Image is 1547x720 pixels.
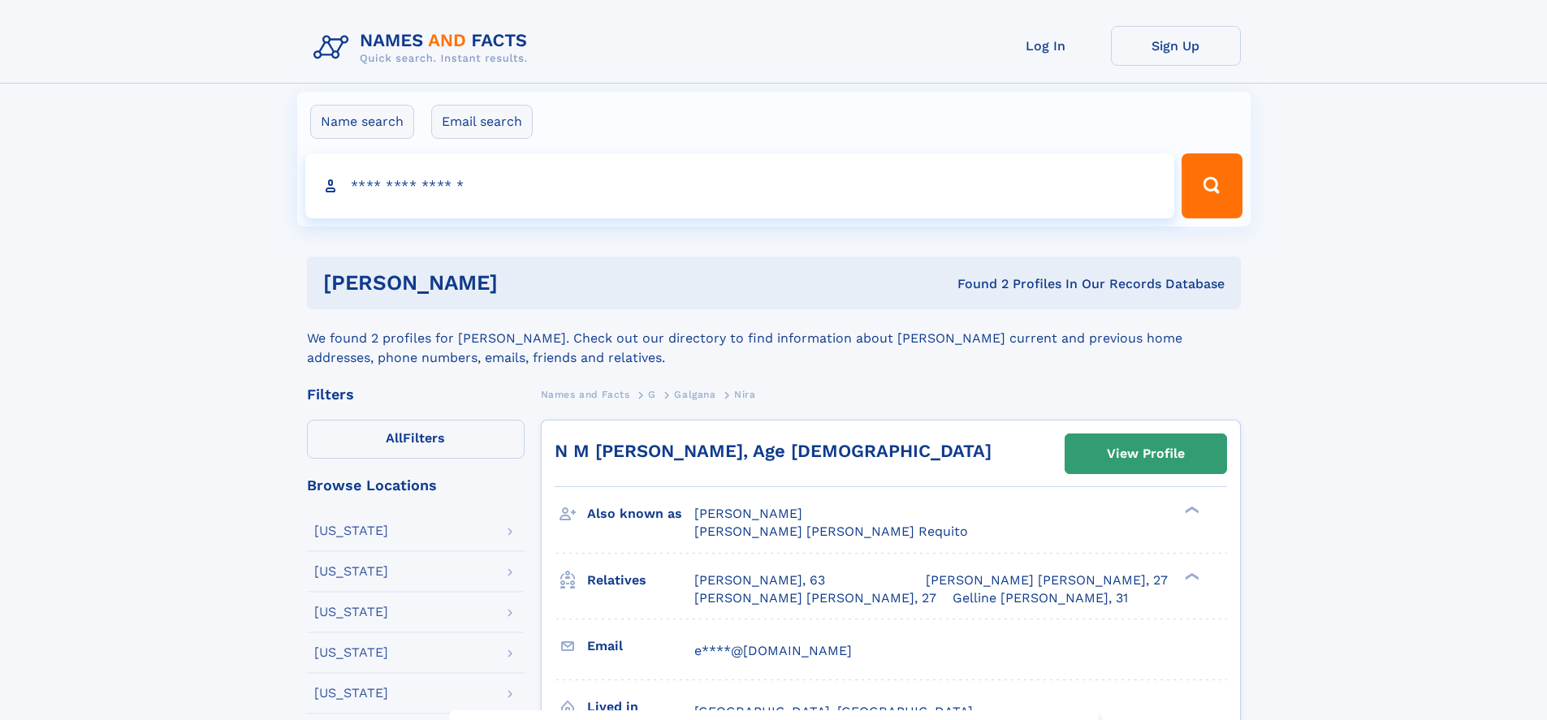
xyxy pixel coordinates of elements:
[587,632,694,660] h3: Email
[694,506,802,521] span: [PERSON_NAME]
[431,105,533,139] label: Email search
[674,389,715,400] span: Galgana
[648,384,656,404] a: G
[648,389,656,400] span: G
[307,478,525,493] div: Browse Locations
[1181,571,1200,581] div: ❯
[981,26,1111,66] a: Log In
[314,524,388,537] div: [US_STATE]
[307,387,525,402] div: Filters
[728,275,1225,293] div: Found 2 Profiles In Our Records Database
[694,571,825,589] a: [PERSON_NAME], 63
[1181,505,1200,515] div: ❯
[1111,26,1241,66] a: Sign Up
[926,571,1168,589] a: [PERSON_NAME] [PERSON_NAME], 27
[314,687,388,700] div: [US_STATE]
[323,273,728,293] h1: [PERSON_NAME]
[307,26,541,70] img: Logo Names and Facts
[694,704,973,719] span: [GEOGRAPHIC_DATA], [GEOGRAPHIC_DATA]
[674,384,715,404] a: Galgana
[307,309,1241,368] div: We found 2 profiles for [PERSON_NAME]. Check out our directory to find information about [PERSON_...
[1182,153,1242,218] button: Search Button
[1107,435,1185,472] div: View Profile
[314,565,388,578] div: [US_STATE]
[305,153,1175,218] input: search input
[310,105,414,139] label: Name search
[953,589,1128,607] a: Gelline [PERSON_NAME], 31
[694,524,968,539] span: [PERSON_NAME] [PERSON_NAME] Requito
[314,646,388,659] div: [US_STATE]
[734,389,755,400] span: Nira
[541,384,630,404] a: Names and Facts
[587,500,694,528] h3: Also known as
[587,567,694,594] h3: Relatives
[307,420,525,459] label: Filters
[386,430,403,446] span: All
[555,441,992,461] a: N M [PERSON_NAME], Age [DEMOGRAPHIC_DATA]
[314,606,388,619] div: [US_STATE]
[694,589,936,607] a: [PERSON_NAME] [PERSON_NAME], 27
[1065,434,1226,473] a: View Profile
